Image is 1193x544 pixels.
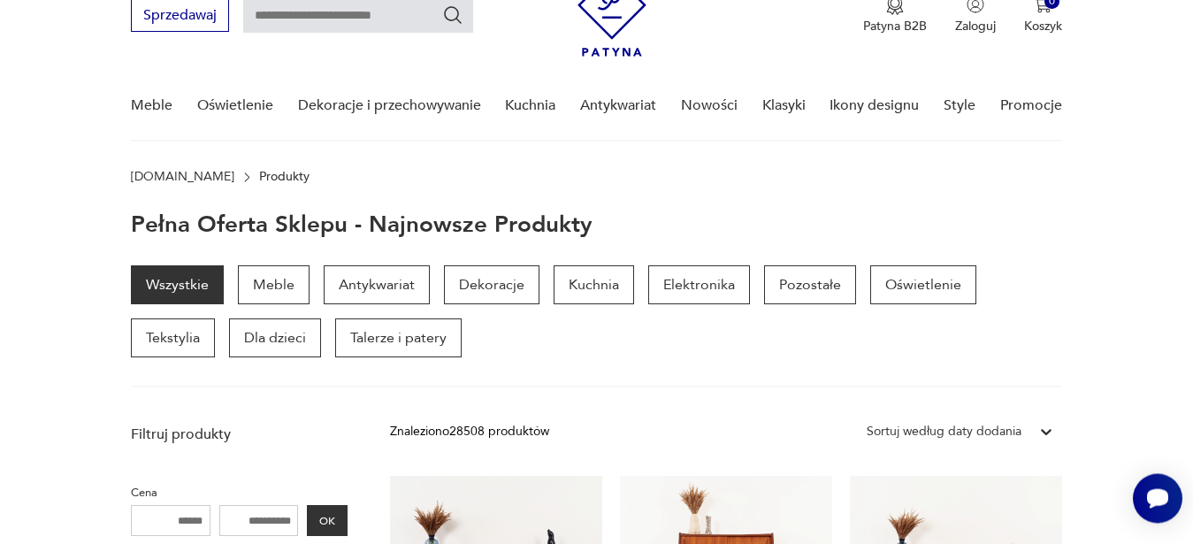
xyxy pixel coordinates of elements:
[444,265,539,304] a: Dekoracje
[197,72,273,140] a: Oświetlenie
[131,483,348,502] p: Cena
[131,11,229,23] a: Sprzedawaj
[762,72,806,140] a: Klasyki
[442,4,463,26] button: Szukaj
[554,265,634,304] a: Kuchnia
[259,170,310,184] p: Produkty
[131,72,172,140] a: Meble
[870,265,976,304] a: Oświetlenie
[131,265,224,304] a: Wszystkie
[1000,72,1062,140] a: Promocje
[867,422,1021,441] div: Sortuj według daty dodania
[830,72,919,140] a: Ikony designu
[131,170,234,184] a: [DOMAIN_NAME]
[648,265,750,304] a: Elektronika
[580,72,656,140] a: Antykwariat
[131,212,593,237] h1: Pełna oferta sklepu - najnowsze produkty
[238,265,310,304] a: Meble
[955,18,996,34] p: Zaloguj
[505,72,555,140] a: Kuchnia
[681,72,738,140] a: Nowości
[944,72,975,140] a: Style
[863,18,927,34] p: Patyna B2B
[335,318,462,357] a: Talerze i patery
[131,318,215,357] a: Tekstylia
[324,265,430,304] a: Antykwariat
[1024,18,1062,34] p: Koszyk
[764,265,856,304] a: Pozostałe
[390,422,549,441] div: Znaleziono 28508 produktów
[1133,473,1182,523] iframe: Smartsupp widget button
[131,425,348,444] p: Filtruj produkty
[298,72,481,140] a: Dekoracje i przechowywanie
[229,318,321,357] a: Dla dzieci
[307,505,348,536] button: OK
